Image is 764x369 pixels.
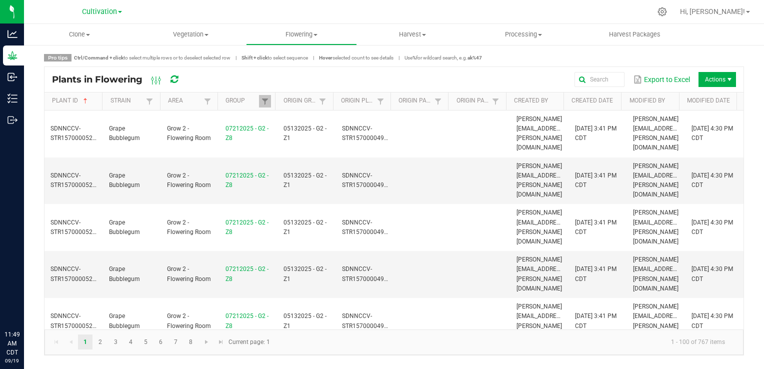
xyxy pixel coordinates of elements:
[143,95,155,107] a: Filter
[633,162,681,198] span: [PERSON_NAME][EMAIL_ADDRESS][PERSON_NAME][DOMAIN_NAME]
[10,289,40,319] iframe: Resource center
[52,97,98,105] a: Plant IDSortable
[691,219,733,235] span: [DATE] 4:30 PM CDT
[357,30,467,39] span: Harvest
[202,338,210,346] span: Go to the next page
[93,334,107,349] a: Page 2
[44,54,71,61] span: Pro tips
[516,256,565,292] span: [PERSON_NAME][EMAIL_ADDRESS][PERSON_NAME][DOMAIN_NAME]
[342,312,391,329] span: SDNNCCV-STR15700004963
[225,172,268,188] a: 07212025 - G2 - Z8
[574,72,624,87] input: Search
[109,125,140,141] span: Grape Bubblegum
[168,97,201,105] a: AreaSortable
[74,55,123,60] strong: Ctrl/Command + click
[276,334,733,350] kendo-pager-info: 1 - 100 of 767 items
[316,95,328,107] a: Filter
[691,265,733,282] span: [DATE] 4:30 PM CDT
[404,55,482,60] span: Use for wildcard search, e.g.
[44,329,743,355] kendo-pager: Current page: 1
[81,97,89,105] span: Sortable
[374,95,386,107] a: Filter
[167,125,211,141] span: Grow 2 - Flowering Room
[259,95,271,107] a: Filter
[516,162,565,198] span: [PERSON_NAME][EMAIL_ADDRESS][PERSON_NAME][DOMAIN_NAME]
[4,357,19,364] p: 09/19
[82,7,117,16] span: Cultivation
[341,97,374,105] a: Origin PlantSortable
[516,115,565,151] span: [PERSON_NAME][EMAIL_ADDRESS][PERSON_NAME][DOMAIN_NAME]
[308,54,319,61] span: |
[201,95,213,107] a: Filter
[217,338,225,346] span: Go to the last page
[698,72,736,87] li: Actions
[691,312,733,329] span: [DATE] 4:30 PM CDT
[283,219,326,235] span: 05132025 - G2 - Z1
[516,303,565,339] span: [PERSON_NAME][EMAIL_ADDRESS][PERSON_NAME][DOMAIN_NAME]
[393,54,404,61] span: |
[108,334,123,349] a: Page 3
[109,265,140,282] span: Grape Bubblegum
[342,265,391,282] span: SDNNCCV-STR15700004963
[230,54,241,61] span: |
[241,55,308,60] span: to select sequence
[225,125,268,141] a: 07212025 - G2 - Z8
[110,97,144,105] a: StrainSortable
[168,334,183,349] a: Page 7
[4,330,19,357] p: 11:49 AM CDT
[246,24,357,45] a: Flowering
[629,97,675,105] a: Modified BySortable
[633,209,681,245] span: [PERSON_NAME][EMAIL_ADDRESS][PERSON_NAME][DOMAIN_NAME]
[468,24,579,45] a: Processing
[283,265,326,282] span: 05132025 - G2 - Z1
[50,125,99,141] span: SDNNCCV-STR15700005294
[138,334,153,349] a: Page 5
[595,30,674,39] span: Harvest Packages
[241,55,267,60] strong: Shift + click
[691,125,733,141] span: [DATE] 4:30 PM CDT
[50,219,99,235] span: SDNNCCV-STR15700005296
[167,219,211,235] span: Grow 2 - Flowering Room
[50,312,99,329] span: SDNNCCV-STR15700005298
[575,172,616,188] span: [DATE] 3:41 PM CDT
[283,312,326,329] span: 05132025 - G2 - Z1
[579,24,690,45] a: Harvest Packages
[7,50,17,60] inline-svg: Grow
[7,72,17,82] inline-svg: Inbound
[633,115,681,151] span: [PERSON_NAME][EMAIL_ADDRESS][PERSON_NAME][DOMAIN_NAME]
[468,30,578,39] span: Processing
[656,7,668,16] div: Manage settings
[7,115,17,125] inline-svg: Outbound
[109,219,140,235] span: Grape Bubblegum
[283,125,326,141] span: 05132025 - G2 - Z1
[52,71,195,88] div: Plants in Flowering
[135,30,245,39] span: Vegetation
[630,71,692,88] button: Export to Excel
[225,265,268,282] a: 07212025 - G2 - Z8
[7,29,17,39] inline-svg: Analytics
[123,334,138,349] a: Page 4
[225,219,268,235] a: 07212025 - G2 - Z8
[319,55,332,60] strong: Hover
[167,172,211,188] span: Grow 2 - Flowering Room
[680,7,745,15] span: Hi, [PERSON_NAME]!
[246,30,356,39] span: Flowering
[283,97,317,105] a: Origin GroupSortable
[357,24,468,45] a: Harvest
[50,172,99,188] span: SDNNCCV-STR15700005295
[78,334,92,349] a: Page 1
[432,95,444,107] a: Filter
[687,97,733,105] a: Modified DateSortable
[412,55,416,60] strong: %
[183,334,198,349] a: Page 8
[135,24,246,45] a: Vegetation
[575,265,616,282] span: [DATE] 3:41 PM CDT
[109,172,140,188] span: Grape Bubblegum
[74,55,230,60] span: to select multiple rows or to deselect selected row
[319,55,393,60] span: selected count to see details
[691,172,733,188] span: [DATE] 4:30 PM CDT
[225,97,259,105] a: GroupSortable
[24,30,135,39] span: Clone
[514,97,560,105] a: Created BySortable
